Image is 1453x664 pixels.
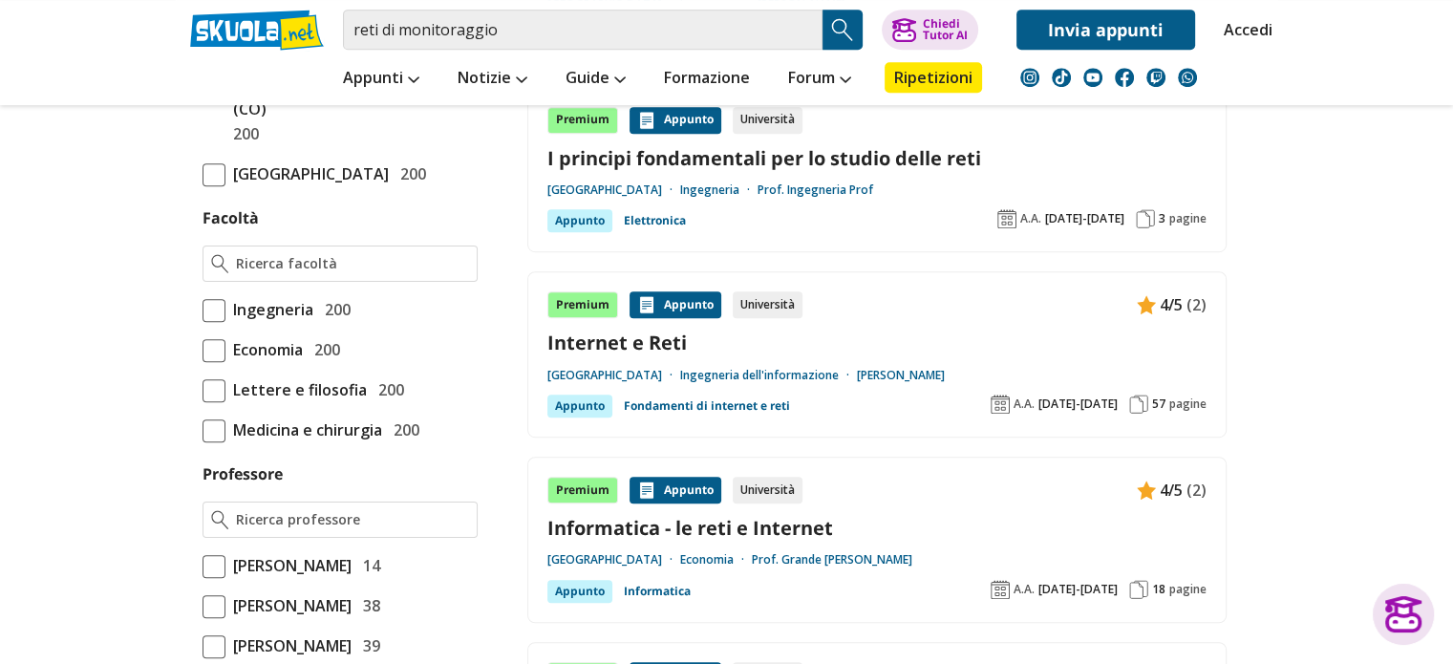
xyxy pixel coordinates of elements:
span: pagine [1169,211,1207,226]
span: A.A. [1014,582,1035,597]
img: twitch [1146,68,1165,87]
img: Anno accademico [991,580,1010,599]
img: Ricerca professore [211,510,229,529]
span: 4/5 [1160,478,1183,503]
a: Invia appunti [1016,10,1195,50]
span: A.A. [1020,211,1041,226]
div: Appunto [630,291,721,318]
span: (2) [1186,478,1207,503]
span: 39 [355,633,380,658]
img: Appunti contenuto [637,481,656,500]
div: Appunto [547,209,612,232]
img: Appunti contenuto [1137,295,1156,314]
span: 200 [317,297,351,322]
label: Professore [203,463,283,484]
a: [GEOGRAPHIC_DATA] [547,368,680,383]
div: Appunto [630,477,721,503]
a: Prof. Ingegneria Prof [758,182,873,198]
img: Appunti contenuto [637,295,656,314]
div: Chiedi Tutor AI [922,18,967,41]
div: Appunto [630,107,721,134]
span: 200 [307,337,340,362]
div: Appunto [547,395,612,418]
a: Formazione [659,62,755,96]
span: (2) [1186,292,1207,317]
span: [DATE]-[DATE] [1038,582,1118,597]
input: Ricerca facoltà [236,254,468,273]
img: Anno accademico [997,209,1016,228]
a: [PERSON_NAME] [857,368,945,383]
img: WhatsApp [1178,68,1197,87]
img: instagram [1020,68,1039,87]
a: Ripetizioni [885,62,982,93]
a: Fondamenti di internet e reti [624,395,790,418]
img: Appunti contenuto [1137,481,1156,500]
div: Università [733,477,802,503]
div: Premium [547,477,618,503]
div: Università [733,107,802,134]
span: A.A. [1014,396,1035,412]
input: Ricerca professore [236,510,468,529]
span: 4/5 [1160,292,1183,317]
img: Anno accademico [991,395,1010,414]
a: Ingegneria [680,182,758,198]
span: 18 [1152,582,1165,597]
a: Informatica [624,580,691,603]
img: Ricerca facoltà [211,254,229,273]
span: [DATE]-[DATE] [1045,211,1124,226]
a: [GEOGRAPHIC_DATA] [547,552,680,568]
span: 14 [355,553,380,578]
span: Economia [225,337,303,362]
span: Lettere e filosofia [225,377,367,402]
label: Facoltà [203,207,259,228]
img: Pagine [1136,209,1155,228]
span: [DATE]-[DATE] [1038,396,1118,412]
span: [PERSON_NAME] [225,633,352,658]
a: [GEOGRAPHIC_DATA] [547,182,680,198]
a: Economia [680,552,752,568]
img: youtube [1083,68,1102,87]
img: facebook [1115,68,1134,87]
span: 200 [371,377,404,402]
a: Ingegneria dell'informazione [680,368,857,383]
img: Pagine [1129,580,1148,599]
a: Prof. Grande [PERSON_NAME] [752,552,912,568]
button: ChiediTutor AI [882,10,978,50]
div: Premium [547,107,618,134]
input: Cerca appunti, riassunti o versioni [343,10,823,50]
span: [PERSON_NAME] [225,553,352,578]
a: Internet e Reti [547,330,1207,355]
img: Pagine [1129,395,1148,414]
span: 3 [1159,211,1165,226]
span: [GEOGRAPHIC_DATA] [225,161,389,186]
a: Guide [561,62,630,96]
div: Università [733,291,802,318]
span: 57 [1152,396,1165,412]
span: Ingegneria [225,297,313,322]
a: Notizie [453,62,532,96]
button: Search Button [823,10,863,50]
div: Premium [547,291,618,318]
span: 38 [355,593,380,618]
span: Medicina e chirurgia [225,418,382,442]
img: tiktok [1052,68,1071,87]
img: Cerca appunti, riassunti o versioni [828,15,857,44]
span: pagine [1169,582,1207,597]
img: Appunti contenuto [637,111,656,130]
a: I principi fondamentali per lo studio delle reti [547,145,1207,171]
a: Informatica - le reti e Internet [547,515,1207,541]
a: Forum [783,62,856,96]
a: Appunti [338,62,424,96]
span: 200 [393,161,426,186]
div: Appunto [547,580,612,603]
span: 200 [386,418,419,442]
span: 200 [225,121,259,146]
a: Elettronica [624,209,686,232]
a: Accedi [1224,10,1264,50]
span: [PERSON_NAME] [225,593,352,618]
span: pagine [1169,396,1207,412]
